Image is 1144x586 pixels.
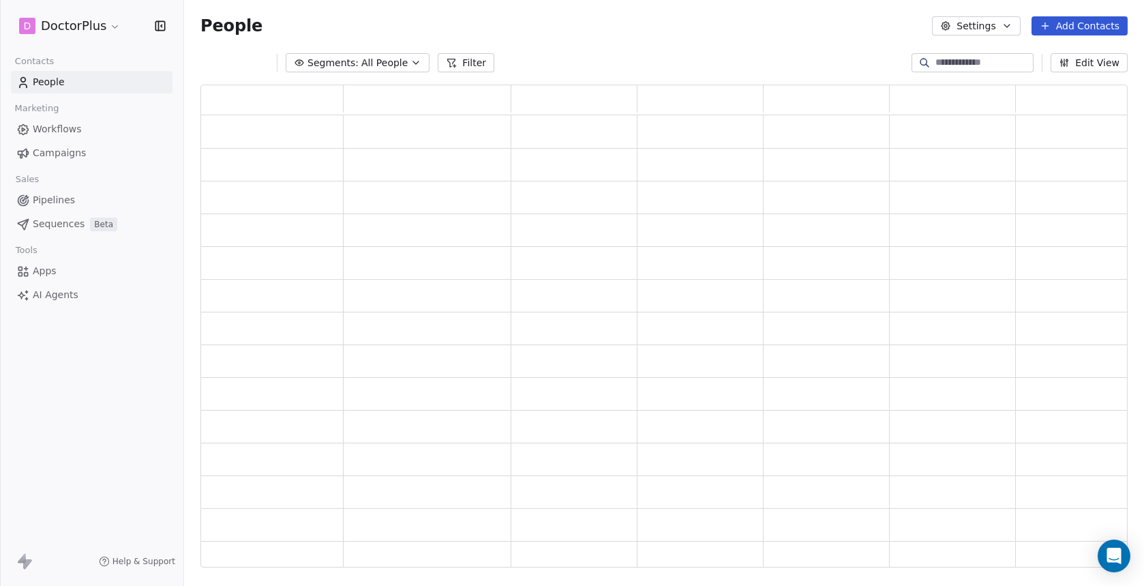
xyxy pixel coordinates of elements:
[11,142,172,164] a: Campaigns
[438,53,494,72] button: Filter
[41,17,106,35] span: DoctorPlus
[11,118,172,141] a: Workflows
[11,284,172,306] a: AI Agents
[11,260,172,282] a: Apps
[1032,16,1128,35] button: Add Contacts
[9,51,60,72] span: Contacts
[33,122,82,136] span: Workflows
[11,213,172,235] a: SequencesBeta
[361,56,408,70] span: All People
[1051,53,1128,72] button: Edit View
[33,288,78,302] span: AI Agents
[24,19,31,33] span: D
[33,146,86,160] span: Campaigns
[11,189,172,211] a: Pipelines
[33,217,85,231] span: Sequences
[33,264,57,278] span: Apps
[11,71,172,93] a: People
[1098,540,1130,572] div: Open Intercom Messenger
[112,556,175,567] span: Help & Support
[9,98,65,119] span: Marketing
[200,16,262,36] span: People
[201,115,1142,568] div: grid
[99,556,175,567] a: Help & Support
[307,56,359,70] span: Segments:
[33,193,75,207] span: Pipelines
[33,75,65,89] span: People
[90,218,117,231] span: Beta
[932,16,1020,35] button: Settings
[10,240,43,261] span: Tools
[10,169,45,190] span: Sales
[16,14,123,38] button: DDoctorPlus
